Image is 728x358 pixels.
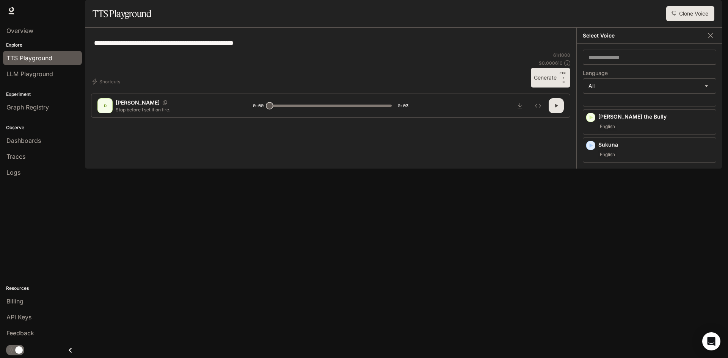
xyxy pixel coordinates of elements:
button: GenerateCTRL +⏎ [531,68,570,88]
p: Language [583,70,608,76]
div: All [583,79,716,93]
span: English [598,122,617,131]
span: English [598,150,617,159]
p: [PERSON_NAME] the Bully [598,113,713,120]
button: Inspect [530,98,546,113]
div: Open Intercom Messenger [702,332,720,350]
div: D [99,100,111,112]
p: ⏎ [560,71,567,84]
button: Clone Voice [666,6,714,21]
span: 0:00 [253,102,264,109]
button: Download audio [512,98,527,113]
h1: TTS Playground [93,6,151,21]
p: 61 / 1000 [553,52,570,58]
button: Shortcuts [91,75,123,88]
p: $ 0.000610 [539,60,563,66]
button: Copy Voice ID [160,100,170,105]
p: [PERSON_NAME] [116,99,160,106]
p: Sukuna [598,141,713,149]
p: Stop before I set it on fire. [116,106,235,113]
span: 0:03 [398,102,408,109]
p: CTRL + [560,71,567,80]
